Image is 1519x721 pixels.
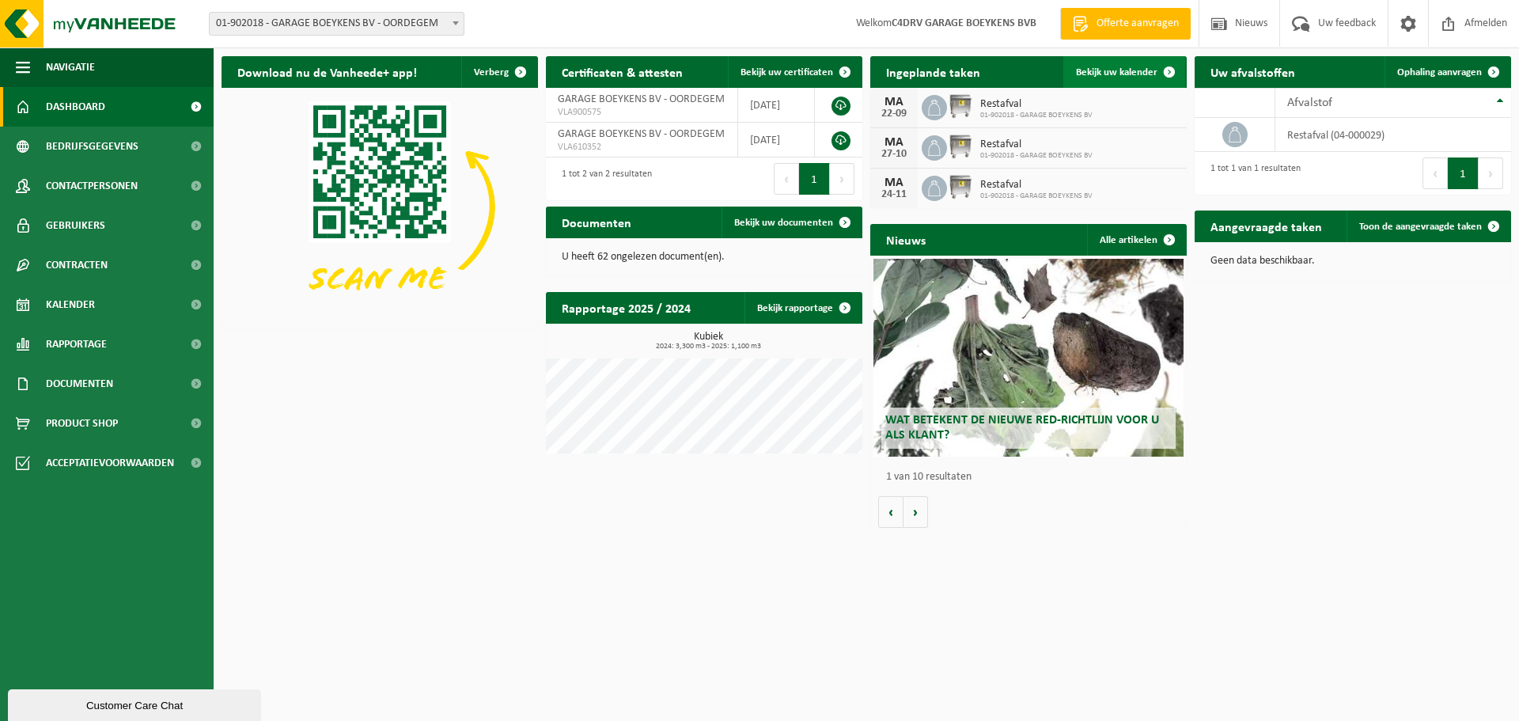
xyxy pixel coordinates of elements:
[744,292,861,324] a: Bekijk rapportage
[870,224,941,255] h2: Nieuws
[873,259,1184,457] a: Wat betekent de nieuwe RED-richtlijn voor u als klant?
[728,56,861,88] a: Bekijk uw certificaten
[222,56,433,87] h2: Download nu de Vanheede+ app!
[1087,224,1185,256] a: Alle artikelen
[892,17,1036,29] strong: C4DRV GARAGE BOEYKENS BVB
[738,123,815,157] td: [DATE]
[878,136,910,149] div: MA
[947,133,974,160] img: WB-1100-GAL-GY-02
[1448,157,1479,189] button: 1
[947,93,974,120] img: WB-1100-GAL-GY-02
[741,67,833,78] span: Bekijk uw certificaten
[1060,8,1191,40] a: Offerte aanvragen
[980,139,1093,151] span: Restafval
[980,98,1093,111] span: Restafval
[1385,56,1510,88] a: Ophaling aanvragen
[734,218,833,228] span: Bekijk uw documenten
[8,686,264,721] iframe: chat widget
[562,252,847,263] p: U heeft 62 ongelezen document(en).
[209,12,464,36] span: 01-902018 - GARAGE BOEYKENS BV - OORDEGEM
[1195,56,1311,87] h2: Uw afvalstoffen
[554,332,862,351] h3: Kubiek
[1210,256,1495,267] p: Geen data beschikbaar.
[1347,211,1510,242] a: Toon de aangevraagde taken
[46,87,105,127] span: Dashboard
[799,163,830,195] button: 1
[947,173,974,200] img: WB-1100-GAL-GY-02
[1076,67,1157,78] span: Bekijk uw kalender
[46,285,95,324] span: Kalender
[546,207,647,237] h2: Documenten
[1422,157,1448,189] button: Previous
[46,324,107,364] span: Rapportage
[1275,118,1511,152] td: restafval (04-000029)
[474,67,509,78] span: Verberg
[558,141,725,154] span: VLA610352
[738,88,815,123] td: [DATE]
[903,496,928,528] button: Volgende
[1063,56,1185,88] a: Bekijk uw kalender
[46,206,105,245] span: Gebruikers
[546,292,706,323] h2: Rapportage 2025 / 2024
[980,111,1093,120] span: 01-902018 - GARAGE BOEYKENS BV
[830,163,854,195] button: Next
[546,56,699,87] h2: Certificaten & attesten
[554,343,862,351] span: 2024: 3,300 m3 - 2025: 1,100 m3
[1359,222,1482,232] span: Toon de aangevraagde taken
[980,179,1093,192] span: Restafval
[870,56,996,87] h2: Ingeplande taken
[878,108,910,120] div: 22-09
[46,404,118,443] span: Product Shop
[886,472,1179,483] p: 1 van 10 resultaten
[46,443,174,483] span: Acceptatievoorwaarden
[878,96,910,108] div: MA
[46,47,95,87] span: Navigatie
[1195,211,1338,241] h2: Aangevraagde taken
[461,56,536,88] button: Verberg
[46,364,113,404] span: Documenten
[878,149,910,160] div: 27-10
[210,13,464,35] span: 01-902018 - GARAGE BOEYKENS BV - OORDEGEM
[878,176,910,189] div: MA
[1093,16,1183,32] span: Offerte aanvragen
[1287,97,1332,109] span: Afvalstof
[46,127,138,166] span: Bedrijfsgegevens
[558,128,725,140] span: GARAGE BOEYKENS BV - OORDEGEM
[980,151,1093,161] span: 01-902018 - GARAGE BOEYKENS BV
[1479,157,1503,189] button: Next
[1203,156,1301,191] div: 1 tot 1 van 1 resultaten
[1397,67,1482,78] span: Ophaling aanvragen
[554,161,652,196] div: 1 tot 2 van 2 resultaten
[774,163,799,195] button: Previous
[558,93,725,105] span: GARAGE BOEYKENS BV - OORDEGEM
[980,192,1093,201] span: 01-902018 - GARAGE BOEYKENS BV
[558,106,725,119] span: VLA900575
[885,414,1159,442] span: Wat betekent de nieuwe RED-richtlijn voor u als klant?
[222,88,538,325] img: Download de VHEPlus App
[722,207,861,238] a: Bekijk uw documenten
[878,189,910,200] div: 24-11
[878,496,903,528] button: Vorige
[46,245,108,285] span: Contracten
[46,166,138,206] span: Contactpersonen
